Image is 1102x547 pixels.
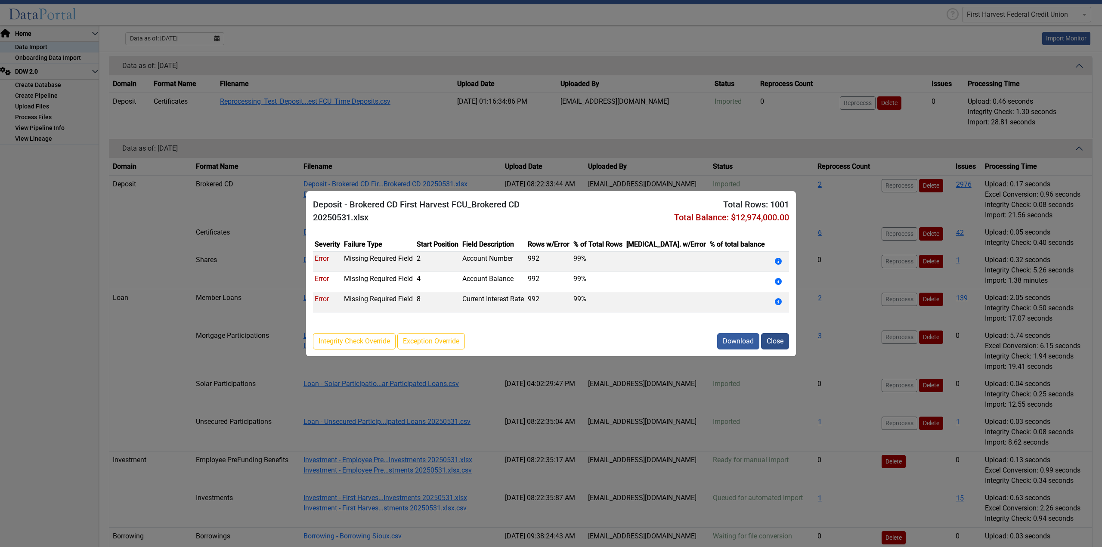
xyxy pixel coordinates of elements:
[708,238,767,252] th: % of total balance
[313,238,342,252] th: Severity
[313,333,396,349] button: Integrity Check Override
[415,272,461,292] td: 4
[572,238,625,252] th: % of Total Rows
[313,251,342,272] td: Error
[313,272,342,292] td: Error
[415,238,461,252] th: Start Position
[342,272,415,292] td: Missing Required Field
[342,292,415,312] td: Missing Required Field
[572,251,625,272] td: 99%
[415,251,461,272] td: 2
[313,238,789,312] table: Summary Issues
[526,292,572,312] td: 992
[461,272,526,292] td: Account Balance
[769,274,787,290] button: First 10 Occurrences of this issue.
[572,292,625,312] td: 99%
[342,238,415,252] th: Failure Type
[526,272,572,292] td: 992
[625,238,709,252] th: [MEDICAL_DATA]. w/Error
[461,292,526,312] td: Current Interest Rate
[461,238,526,252] th: Field Description
[415,292,461,312] td: 8
[769,294,787,310] button: First 10 Occurrences of this issue.
[342,251,415,272] td: Missing Required Field
[551,211,789,224] h5: Account Balance rows are 99% in error.
[461,251,526,272] td: Account Number
[397,333,465,349] button: Exception Override
[717,333,759,349] button: Download
[526,251,572,272] td: 992
[572,272,625,292] td: 99%
[551,198,789,211] h5: Total Rows: 1001
[526,238,572,252] th: Rows w/Error
[313,198,551,224] h5: Deposit - Brokered CD First Harvest FCU_Brokered CD 20250531.xlsx
[769,253,787,270] button: First 10 Occurrences of this issue.
[761,333,789,349] button: Close
[313,292,342,312] td: Error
